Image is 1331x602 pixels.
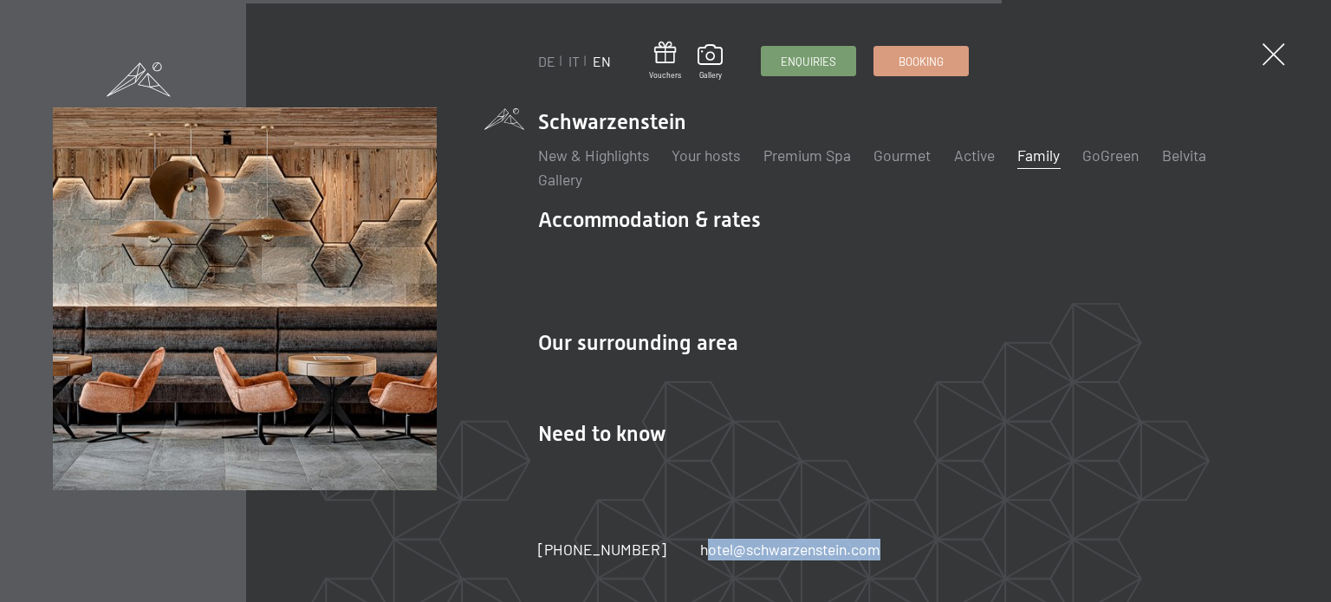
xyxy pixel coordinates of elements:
[1162,146,1206,165] a: Belvita
[899,54,944,69] span: Booking
[954,146,995,165] a: Active
[698,44,723,81] a: Gallery
[763,146,851,165] a: Premium Spa
[649,70,681,81] span: Vouchers
[538,539,666,560] a: [PHONE_NUMBER]
[698,70,723,81] span: Gallery
[538,170,582,189] a: Gallery
[538,146,649,165] a: New & Highlights
[53,107,436,490] img: [Translate to Englisch:]
[1017,146,1060,165] a: Family
[672,146,740,165] a: Your hosts
[781,54,836,69] span: Enquiries
[1082,146,1139,165] a: GoGreen
[538,540,666,559] span: [PHONE_NUMBER]
[538,53,555,69] a: DE
[568,53,580,69] a: IT
[762,47,855,75] a: Enquiries
[593,53,611,69] a: EN
[874,47,968,75] a: Booking
[873,146,931,165] a: Gourmet
[700,539,880,560] a: hotel@schwarzenstein.com
[649,42,681,81] a: Vouchers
